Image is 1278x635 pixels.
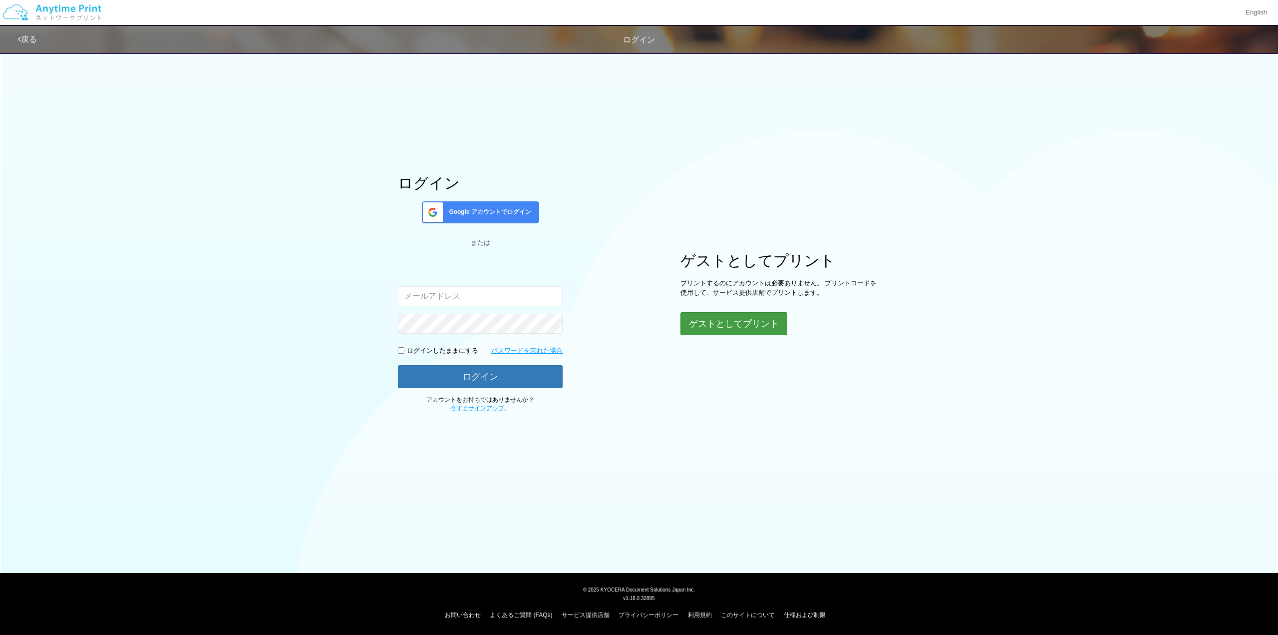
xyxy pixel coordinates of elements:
[680,279,880,297] p: プリントするのにアカウントは必要ありません。 プリントコードを使用して、サービス提供店舗でプリントします。
[18,35,37,43] a: 戻る
[721,612,775,619] a: このサイトについて
[398,396,563,413] p: アカウントをお持ちではありませんか？
[398,175,563,191] h1: ログイン
[450,405,510,412] span: 。
[398,365,563,388] button: ログイン
[680,312,787,335] button: ゲストとしてプリント
[784,612,826,619] a: 仕様および制限
[407,346,478,356] p: ログインしたままにする
[445,208,531,216] span: Google アカウントでログイン
[398,238,563,248] div: または
[445,612,481,619] a: お問い合わせ
[680,252,880,269] h1: ゲストとしてプリント
[688,612,712,619] a: 利用規約
[450,405,504,412] a: 今すぐサインアップ
[619,612,678,619] a: プライバシーポリシー
[490,612,552,619] a: よくあるご質問 (FAQs)
[623,595,654,601] span: v1.18.0.32895
[562,612,610,619] a: サービス提供店舗
[398,286,563,306] input: メールアドレス
[491,346,563,356] a: パスワードを忘れた場合
[623,35,655,44] span: ログイン
[583,586,695,593] span: © 2025 KYOCERA Document Solutions Japan Inc.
